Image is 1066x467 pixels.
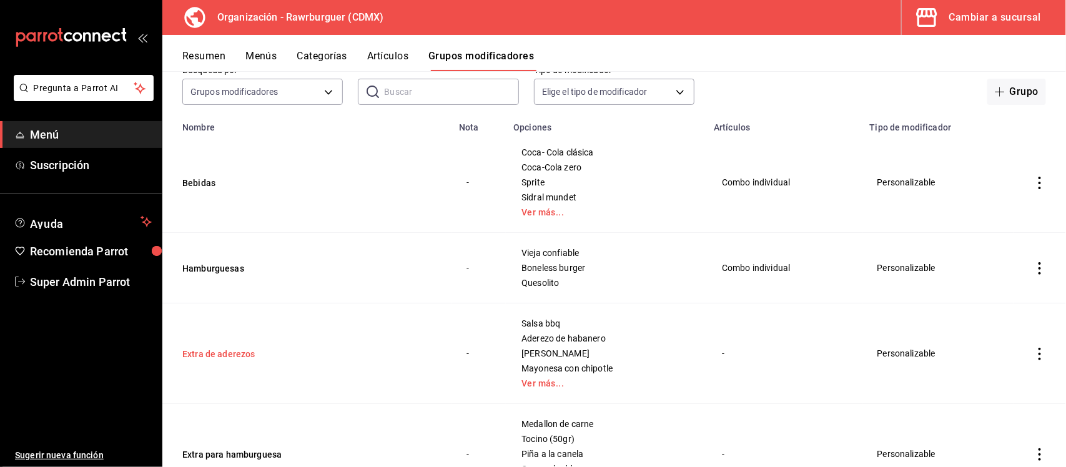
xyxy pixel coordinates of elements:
span: Piña a la canela [521,450,691,458]
th: Tipo de modificador [862,115,1014,132]
th: Opciones [506,115,706,132]
button: Artículos [367,50,408,71]
span: Combo individual [722,178,846,187]
td: - [452,233,506,303]
span: Sprite [521,178,691,187]
span: [PERSON_NAME] [521,349,691,358]
button: Grupo [987,79,1046,105]
span: Vieja confiable [521,248,691,257]
a: Pregunta a Parrot AI [9,91,154,104]
th: Artículos [706,115,862,132]
button: Grupos modificadores [428,50,534,71]
button: actions [1034,262,1046,275]
button: Resumen [182,50,225,71]
button: Extra para hamburguesa [182,448,332,461]
input: Buscar [384,79,518,104]
td: Personalizable [862,303,1014,404]
th: Nombre [162,115,452,132]
button: Extra de aderezos [182,348,332,360]
span: Boneless burger [521,263,691,272]
button: Bebidas [182,177,332,189]
button: actions [1034,448,1046,461]
span: Suscripción [30,157,152,174]
span: Elige el tipo de modificador [542,86,648,98]
div: - [721,347,847,360]
span: Sidral mundet [521,193,691,202]
div: - [721,447,847,461]
button: Pregunta a Parrot AI [14,75,154,101]
th: Nota [452,115,506,132]
span: Recomienda Parrot [30,243,152,260]
span: Super Admin Parrot [30,273,152,290]
td: Personalizable [862,132,1014,233]
span: Tocino (50gr) [521,435,691,443]
button: Menús [245,50,277,71]
button: Categorías [297,50,348,71]
a: Ver más... [521,208,691,217]
span: Pregunta a Parrot AI [34,82,134,95]
button: actions [1034,177,1046,189]
span: Combo individual [722,263,846,272]
span: Grupos modificadores [190,86,279,98]
span: Coca-Cola zero [521,163,691,172]
span: Menú [30,126,152,143]
a: Ver más... [521,379,691,388]
span: Aderezo de habanero [521,334,691,343]
span: Sugerir nueva función [15,449,152,462]
span: Quesolito [521,278,691,287]
button: Hamburguesas [182,262,332,275]
span: Ayuda [30,214,136,229]
span: Mayonesa con chipotle [521,364,691,373]
button: open_drawer_menu [137,32,147,42]
td: Personalizable [862,233,1014,303]
div: navigation tabs [182,50,1066,71]
td: - [452,303,506,404]
span: Medallon de carne [521,420,691,428]
span: Salsa bbq [521,319,691,328]
button: actions [1034,348,1046,360]
span: Coca- Cola clásica [521,148,691,157]
div: Cambiar a sucursal [949,9,1041,26]
h3: Organización - Rawrburguer (CDMX) [207,10,383,25]
td: - [452,132,506,233]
